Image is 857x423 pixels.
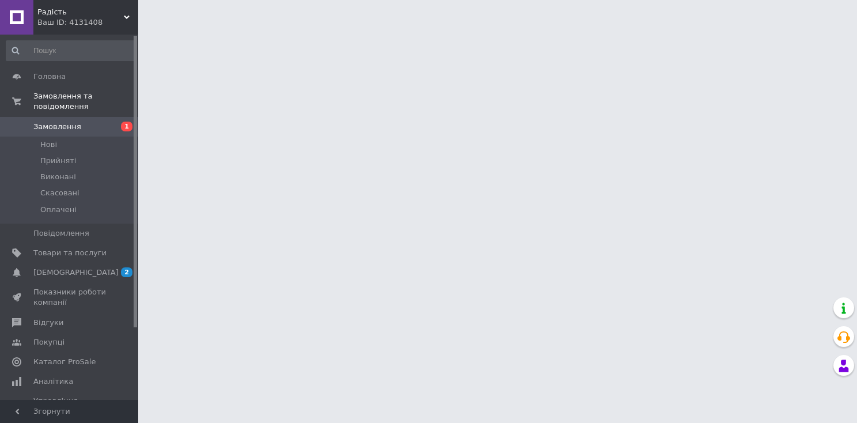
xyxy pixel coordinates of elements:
span: Каталог ProSale [33,357,96,367]
span: Прийняті [40,156,76,166]
span: Аналітика [33,376,73,387]
span: 1 [121,122,132,131]
span: Оплачені [40,205,77,215]
span: Повідомлення [33,228,89,239]
span: Показники роботи компанії [33,287,107,308]
span: Замовлення та повідомлення [33,91,138,112]
div: Ваш ID: 4131408 [37,17,138,28]
span: Покупці [33,337,65,348]
span: Товари та послуги [33,248,107,258]
span: 2 [121,267,132,277]
span: Радість [37,7,124,17]
span: Відгуки [33,318,63,328]
input: Пошук [6,40,136,61]
span: Головна [33,71,66,82]
span: Управління сайтом [33,396,107,417]
span: Замовлення [33,122,81,132]
span: Нові [40,139,57,150]
span: Скасовані [40,188,79,198]
span: [DEMOGRAPHIC_DATA] [33,267,119,278]
span: Виконані [40,172,76,182]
